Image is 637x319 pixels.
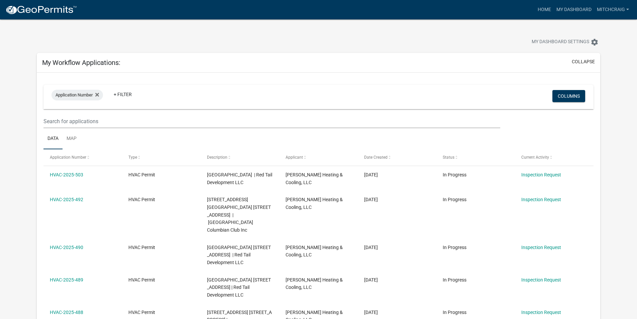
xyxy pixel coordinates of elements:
span: In Progress [443,245,466,250]
span: Application Number [50,155,86,160]
datatable-header-cell: Current Activity [515,149,593,165]
datatable-header-cell: Status [436,149,515,165]
span: HVAC Permit [128,172,155,177]
span: In Progress [443,172,466,177]
a: Home [535,3,554,16]
span: Mitch Craig Heating & Cooling, LLC [286,277,343,290]
a: My Dashboard [554,3,594,16]
a: mitchcraig [594,3,632,16]
a: Inspection Request [521,197,561,202]
button: collapse [572,58,595,65]
datatable-header-cell: Type [122,149,201,165]
span: Date Created [364,155,388,160]
span: Applicant [286,155,303,160]
a: Inspection Request [521,310,561,315]
a: Inspection Request [521,277,561,283]
span: 4657 RED TAIL RIDGE 4657 Red Tail Ridge | Red Tail Development LLC [207,277,271,298]
span: Type [128,155,137,160]
button: Columns [552,90,585,102]
span: 4631 RED TAIL RIDGE 4631 Red Tail Ridge | Red Tail Development LLC [207,245,271,265]
span: HVAC Permit [128,245,155,250]
span: 08/07/2025 [364,245,378,250]
span: 08/07/2025 [364,197,378,202]
span: Mitch Craig Heating & Cooling, LLC [286,172,343,185]
span: Mitch Craig Heating & Cooling, LLC [286,245,343,258]
a: Inspection Request [521,172,561,177]
span: 4627 RED TAIL RIDGE | Red Tail Development LLC [207,172,272,185]
span: 221-225 MARKET STREET EAST 225 E Market Street | Clark County Columbian Club Inc [207,197,271,233]
datatable-header-cell: Application Number [43,149,122,165]
span: In Progress [443,197,466,202]
span: 08/12/2025 [364,172,378,177]
span: 07/28/2025 [364,310,378,315]
span: Mitch Craig Heating & Cooling, LLC [286,197,343,210]
datatable-header-cell: Date Created [358,149,436,165]
h5: My Workflow Applications: [42,59,120,67]
span: My Dashboard Settings [532,38,589,46]
a: HVAC-2025-503 [50,172,83,177]
a: Map [63,128,81,150]
span: HVAC Permit [128,277,155,283]
span: 08/07/2025 [364,277,378,283]
span: In Progress [443,277,466,283]
datatable-header-cell: Description [201,149,279,165]
a: Data [43,128,63,150]
a: + Filter [108,88,137,100]
span: HVAC Permit [128,197,155,202]
button: My Dashboard Settingssettings [526,35,604,49]
a: HVAC-2025-492 [50,197,83,202]
span: In Progress [443,310,466,315]
span: Description [207,155,227,160]
a: HVAC-2025-489 [50,277,83,283]
a: Inspection Request [521,245,561,250]
span: Current Activity [521,155,549,160]
span: HVAC Permit [128,310,155,315]
input: Search for applications [43,114,500,128]
a: HVAC-2025-490 [50,245,83,250]
span: Application Number [56,92,93,97]
a: HVAC-2025-488 [50,310,83,315]
datatable-header-cell: Applicant [279,149,358,165]
i: settings [591,38,599,46]
span: Status [443,155,454,160]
